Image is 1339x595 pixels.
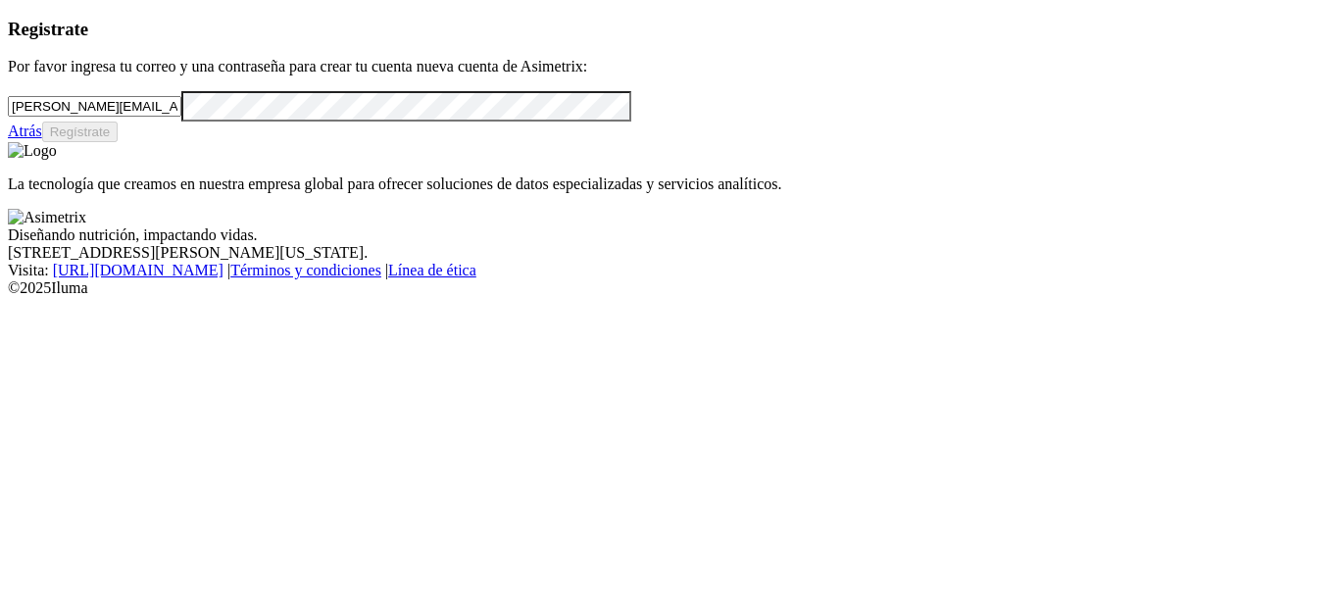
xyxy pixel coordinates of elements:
[8,96,181,117] input: Tu correo
[42,122,119,142] button: Regístrate
[388,262,476,278] a: Línea de ética
[230,262,381,278] a: Términos y condiciones
[8,175,1331,193] p: La tecnología que creamos en nuestra empresa global para ofrecer soluciones de datos especializad...
[8,58,1331,75] p: Por favor ingresa tu correo y una contraseña para crear tu cuenta nueva cuenta de Asimetrix:
[53,262,223,278] a: [URL][DOMAIN_NAME]
[8,19,1331,40] h3: Registrate
[8,123,42,139] a: Atrás
[8,142,57,160] img: Logo
[8,209,86,226] img: Asimetrix
[8,262,1331,279] div: Visita : | |
[8,244,1331,262] div: [STREET_ADDRESS][PERSON_NAME][US_STATE].
[8,279,1331,297] div: © 2025 Iluma
[8,226,1331,244] div: Diseñando nutrición, impactando vidas.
